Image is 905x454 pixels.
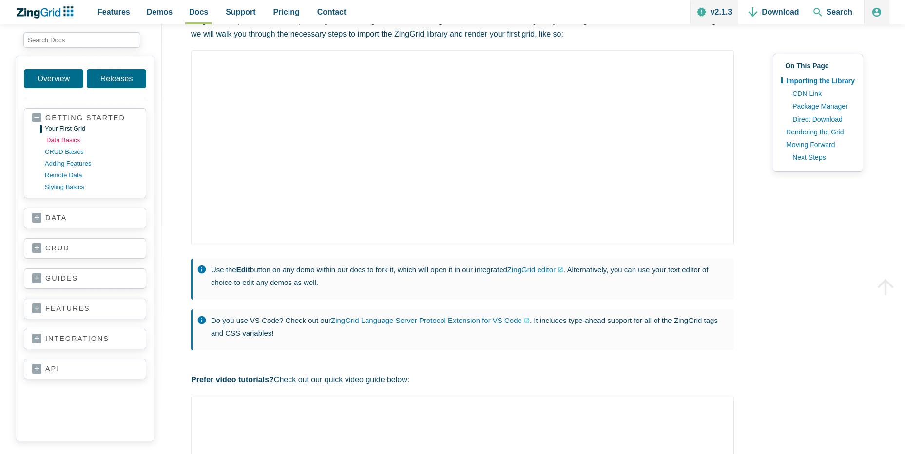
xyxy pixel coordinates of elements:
[32,244,138,253] a: crud
[32,364,138,374] a: api
[191,50,734,245] iframe: Demo loaded in iFrame
[97,5,130,19] span: Features
[45,123,138,134] a: your first grid
[32,213,138,223] a: data
[191,373,734,386] p: Check out our quick video guide below:
[46,134,139,146] a: data basics
[16,6,78,19] a: ZingChart Logo. Click to return to the homepage
[788,151,855,164] a: Next Steps
[211,314,724,339] p: Do you use VS Code? Check out our . It includes type-ahead support for all of the ZingGrid tags a...
[24,69,83,88] a: Overview
[788,87,855,100] a: CDN Link
[189,5,208,19] span: Docs
[788,100,855,113] a: Package Manager
[507,264,563,276] a: ZingGrid editor
[32,274,138,284] a: guides
[45,170,138,181] a: remote data
[273,5,300,19] span: Pricing
[331,314,530,327] a: ZingGrid Language Server Protocol Extension for VS Code
[45,181,138,193] a: styling basics
[32,334,138,344] a: integrations
[236,265,250,274] strong: Edit
[226,5,255,19] span: Support
[211,264,724,288] p: Use the button on any demo within our docs to fork it, which will open it in our integrated . Alt...
[32,304,138,314] a: features
[781,75,855,87] a: Importing the Library
[781,138,855,151] a: Moving Forward
[317,5,347,19] span: Contact
[45,146,138,158] a: CRUD basics
[781,126,855,138] a: Rendering the Grid
[32,113,138,123] a: getting started
[23,32,140,48] input: search input
[788,113,855,126] a: Direct Download
[191,376,274,384] strong: Prefer video tutorials?
[87,69,146,88] a: Releases
[45,158,138,170] a: adding features
[147,5,173,19] span: Demos
[191,14,734,40] p: ZingGrid is a powerful JavaScript library for rendering interactive HTML grids and data tables. R...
